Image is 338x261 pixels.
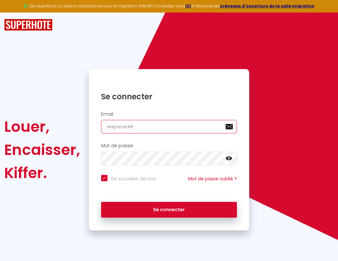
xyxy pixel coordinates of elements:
[220,3,315,9] a: créneaux d'ouverture de la salle migration
[4,19,52,31] img: SuperHote logo
[101,120,237,133] input: Ton Email
[4,161,80,184] div: Kiffer.
[185,3,191,9] a: ICI
[188,175,237,182] a: Mot de passe oublié ?
[5,3,24,22] button: Ouvrir le widget de chat LiveChat
[101,143,237,148] h2: Mot de passe
[101,202,237,218] button: Se connecter
[4,115,80,138] div: Louer,
[101,92,237,102] h1: Se connecter
[4,138,80,161] div: Encaisser,
[101,112,237,117] h2: Email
